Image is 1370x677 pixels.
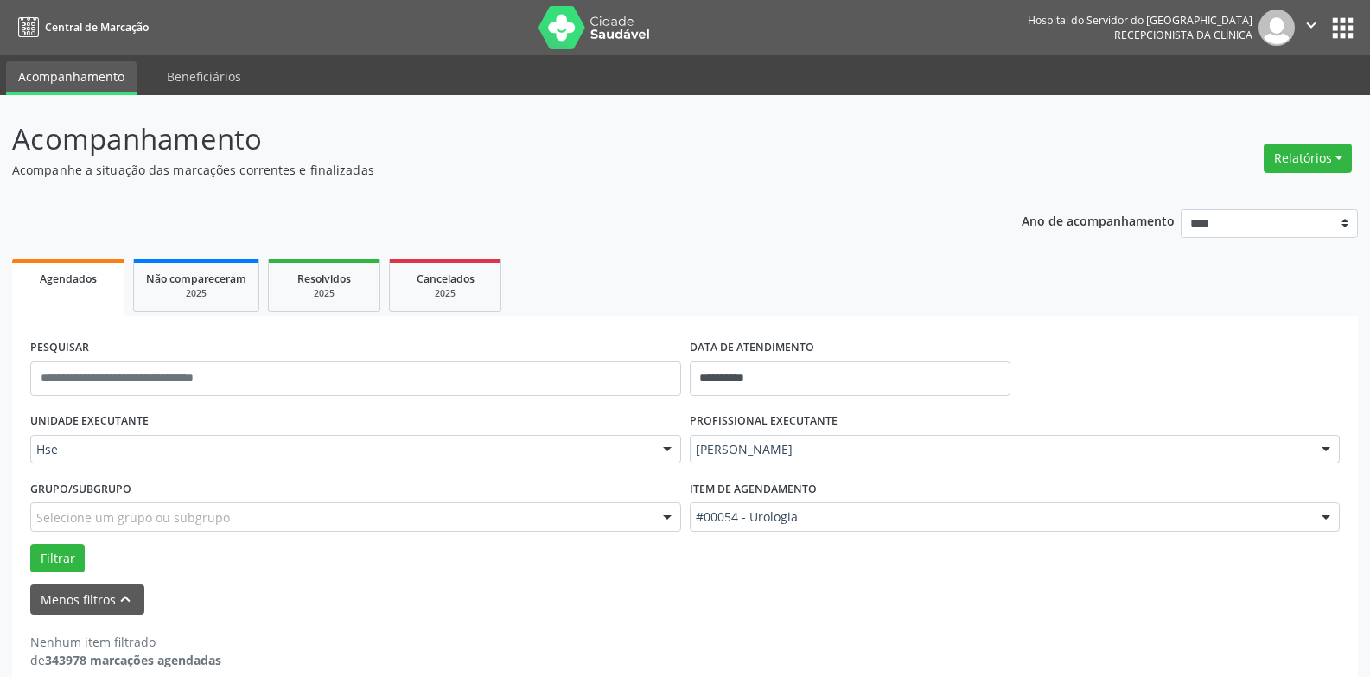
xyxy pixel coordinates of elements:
label: PESQUISAR [30,335,89,361]
span: Agendados [40,271,97,286]
div: de [30,651,221,669]
button: Menos filtroskeyboard_arrow_up [30,584,144,615]
strong: 343978 marcações agendadas [45,652,221,668]
span: Resolvidos [297,271,351,286]
span: Recepcionista da clínica [1114,28,1252,42]
p: Ano de acompanhamento [1022,209,1175,231]
label: Grupo/Subgrupo [30,476,131,502]
div: 2025 [281,287,367,300]
img: img [1258,10,1295,46]
label: UNIDADE EXECUTANTE [30,408,149,435]
button: apps [1328,13,1358,43]
span: [PERSON_NAME] [696,441,1305,458]
label: Item de agendamento [690,476,817,502]
span: Cancelados [417,271,475,286]
p: Acompanhe a situação das marcações correntes e finalizadas [12,161,954,179]
span: Hse [36,441,646,458]
button: Filtrar [30,544,85,573]
span: #00054 - Urologia [696,508,1305,526]
button: Relatórios [1264,144,1352,173]
div: Nenhum item filtrado [30,633,221,651]
span: Não compareceram [146,271,246,286]
span: Selecione um grupo ou subgrupo [36,508,230,527]
i:  [1302,16,1321,35]
button:  [1295,10,1328,46]
div: 2025 [402,287,488,300]
a: Beneficiários [155,61,253,92]
span: Central de Marcação [45,20,149,35]
div: 2025 [146,287,246,300]
p: Acompanhamento [12,118,954,161]
label: PROFISSIONAL EXECUTANTE [690,408,838,435]
a: Central de Marcação [12,13,149,42]
a: Acompanhamento [6,61,137,95]
i: keyboard_arrow_up [116,590,135,609]
label: DATA DE ATENDIMENTO [690,335,814,361]
div: Hospital do Servidor do [GEOGRAPHIC_DATA] [1028,13,1252,28]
